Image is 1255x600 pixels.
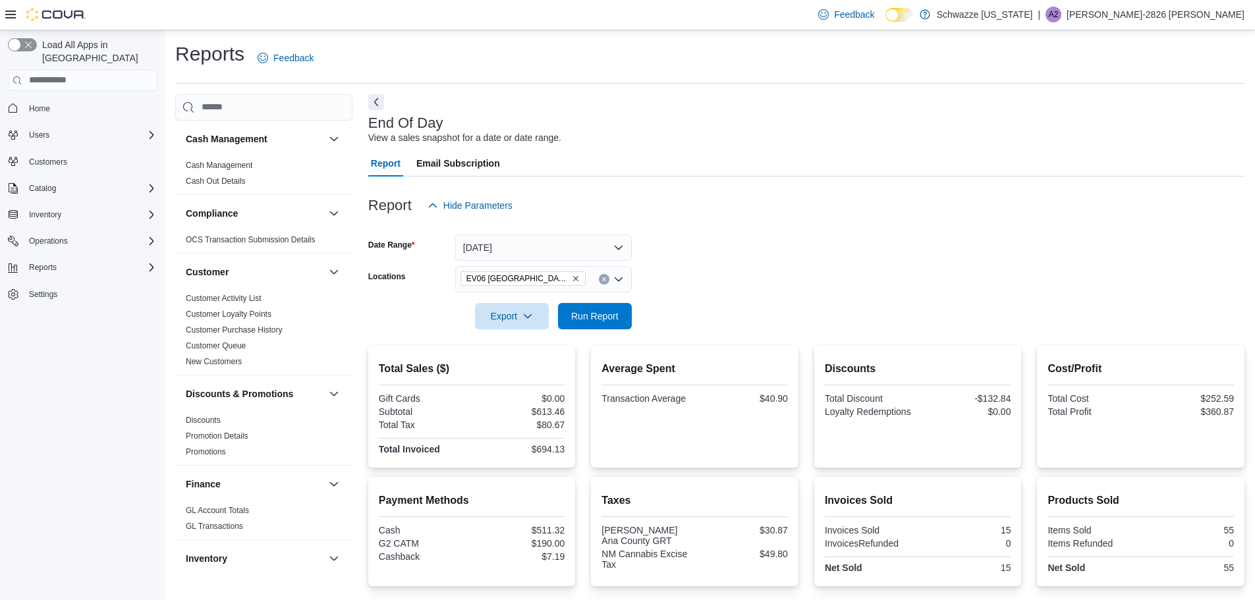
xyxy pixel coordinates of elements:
span: Cash Out Details [186,176,246,186]
a: OCS Transaction Submission Details [186,235,316,244]
span: Customer Loyalty Points [186,309,271,319]
span: Customers [24,153,157,170]
div: 15 [920,562,1011,573]
a: GL Transactions [186,522,243,531]
span: Catalog [29,183,56,194]
span: GL Account Totals [186,505,249,516]
a: Customer Loyalty Points [186,310,271,319]
span: Customer Queue [186,341,246,351]
h2: Total Sales ($) [379,361,565,377]
span: Email Subscription [416,150,500,177]
p: | [1038,7,1040,22]
div: Subtotal [379,406,469,417]
button: Finance [186,477,323,491]
span: Users [29,130,49,140]
div: 55 [1144,562,1234,573]
h3: Discounts & Promotions [186,387,293,400]
span: A2 [1049,7,1059,22]
button: Operations [24,233,73,249]
span: EV06 Las Cruces East [460,271,586,286]
button: Cash Management [326,131,342,147]
div: Invoices Sold [825,525,915,535]
h2: Average Spent [601,361,788,377]
a: Customers [24,154,72,170]
div: Total Cost [1047,393,1138,404]
a: Feedback [813,1,879,28]
div: 0 [1144,538,1234,549]
div: $0.00 [920,406,1011,417]
a: Customer Queue [186,341,246,350]
div: Cashback [379,551,469,562]
span: Hide Parameters [443,199,513,212]
span: Discounts [186,415,221,425]
p: Schwazze [US_STATE] [937,7,1033,22]
button: Compliance [326,205,342,221]
div: Transaction Average [601,393,692,404]
a: Customer Activity List [186,294,262,303]
span: Catalog [24,180,157,196]
span: Operations [29,236,68,246]
div: $7.19 [474,551,565,562]
button: Users [24,127,55,143]
h1: Reports [175,41,244,67]
label: Locations [368,271,406,282]
h2: Invoices Sold [825,493,1011,508]
a: Promotions [186,447,226,456]
div: $511.32 [474,525,565,535]
span: Load All Apps in [GEOGRAPHIC_DATA] [37,38,157,65]
h3: Cash Management [186,132,267,146]
button: Next [368,94,384,110]
div: Customer [175,290,352,375]
a: Discounts [186,416,221,425]
button: Users [3,126,162,144]
button: Catalog [3,179,162,198]
h2: Taxes [601,493,788,508]
button: Customers [3,152,162,171]
span: Cash Management [186,160,252,171]
span: Feedback [834,8,874,21]
div: Items Refunded [1047,538,1138,549]
label: Date Range [368,240,415,250]
a: Promotion Details [186,431,248,441]
div: $252.59 [1144,393,1234,404]
div: Compliance [175,232,352,253]
button: Catalog [24,180,61,196]
div: $80.67 [474,420,565,430]
div: Cash [379,525,469,535]
span: OCS Transaction Submission Details [186,234,316,245]
h3: Compliance [186,207,238,220]
strong: Net Sold [825,562,862,573]
h3: Finance [186,477,221,491]
h2: Payment Methods [379,493,565,508]
span: Home [29,103,50,114]
div: Total Discount [825,393,915,404]
button: Hide Parameters [422,192,518,219]
div: Total Tax [379,420,469,430]
span: Inventory [24,207,157,223]
button: Finance [326,476,342,492]
button: Operations [3,232,162,250]
h3: End Of Day [368,115,443,131]
span: Customer Activity List [186,293,262,304]
a: Customer Purchase History [186,325,283,335]
div: 55 [1144,525,1234,535]
button: Customer [186,265,323,279]
div: 0 [920,538,1011,549]
button: Customer [326,264,342,280]
button: [DATE] [455,234,632,261]
div: [PERSON_NAME] Ana County GRT [601,525,692,546]
div: InvoicesRefunded [825,538,915,549]
a: Settings [24,286,63,302]
span: Settings [24,286,157,302]
button: Open list of options [613,274,624,285]
button: Export [475,303,549,329]
span: Reports [24,259,157,275]
div: Finance [175,503,352,539]
h3: Inventory [186,552,227,565]
button: Clear input [599,274,609,285]
div: $40.90 [698,393,788,404]
h2: Products Sold [1047,493,1234,508]
img: Cova [26,8,86,21]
